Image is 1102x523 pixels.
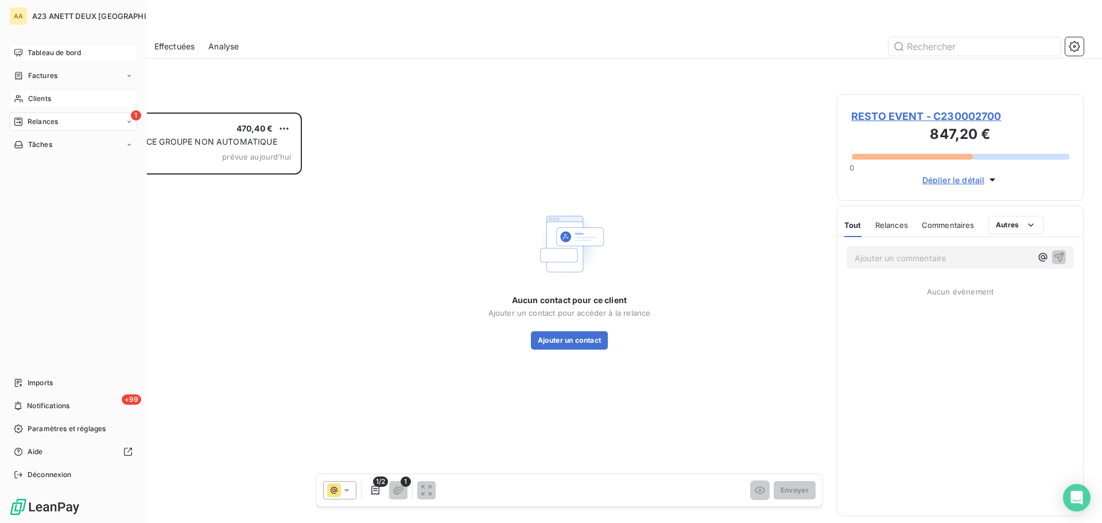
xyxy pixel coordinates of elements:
span: Tableau de bord [28,48,81,58]
span: prévue aujourd’hui [222,152,291,161]
span: Paramètres et réglages [28,424,106,434]
span: Aucun contact pour ce client [512,295,627,306]
div: AA [9,7,28,25]
div: Open Intercom Messenger [1063,484,1091,512]
button: Ajouter un contact [531,331,608,350]
span: Factures [28,71,57,81]
a: Aide [9,443,137,461]
span: +99 [122,394,141,405]
span: Analyse [208,41,239,52]
span: Effectuées [154,41,195,52]
span: Commentaires [922,220,975,230]
button: Déplier le détail [919,173,1002,187]
span: Imports [28,378,53,388]
span: Aide [28,447,43,457]
span: Déplier le détail [922,174,985,186]
button: Envoyer [774,481,816,499]
span: A23 ANETT DEUX [GEOGRAPHIC_DATA] [32,11,177,21]
span: PLAN DE RELANCE GROUPE NON AUTOMATIQUE [82,137,277,146]
span: 470,40 € [236,123,273,133]
span: Tâches [28,140,52,150]
span: 1 [401,476,411,487]
span: 1/2 [373,476,388,487]
span: Tout [844,220,862,230]
h3: 847,20 € [851,124,1069,147]
span: Déconnexion [28,470,72,480]
span: Relances [28,117,58,127]
span: Clients [28,94,51,104]
span: Relances [875,220,908,230]
span: RESTO EVENT - C230002700 [851,109,1069,124]
button: Autres [988,216,1044,234]
span: Ajouter un contact pour accéder à la relance [488,308,651,317]
span: 1 [131,110,141,121]
input: Rechercher [888,37,1061,56]
img: Logo LeanPay [9,498,80,516]
img: Empty state [533,207,606,281]
span: Aucun évènement [927,287,994,296]
span: 0 [849,163,854,172]
div: grid [55,113,302,523]
span: Notifications [27,401,69,411]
